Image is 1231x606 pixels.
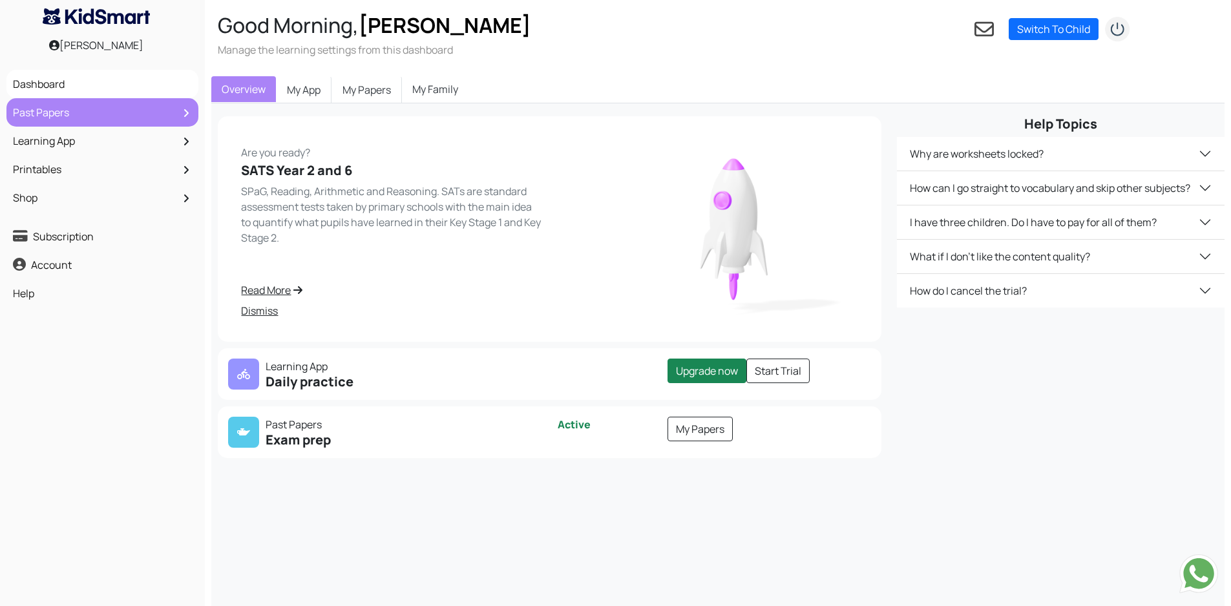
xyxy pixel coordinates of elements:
a: Past Papers [10,101,195,123]
a: My Papers [331,76,402,103]
a: Learning App [10,130,195,152]
span: Active [558,417,591,432]
h5: Exam prep [228,432,542,448]
h5: Daily practice [228,374,542,390]
h5: Help Topics [897,116,1224,132]
button: How do I cancel the trial? [897,274,1224,308]
a: Subscription [10,225,195,247]
a: Switch To Child [1009,18,1099,40]
a: Upgrade now [668,359,746,383]
a: Dismiss [241,303,542,319]
a: Overview [211,76,276,102]
p: Learning App [228,359,542,374]
h2: Good Morning, [218,13,531,37]
img: KidSmart logo [43,8,150,25]
a: Shop [10,187,195,209]
button: Why are worksheets locked? [897,137,1224,171]
p: SPaG, Reading, Arithmetic and Reasoning. SATs are standard assessment tests taken by primary scho... [241,183,542,246]
a: My Family [402,76,468,102]
a: Printables [10,158,195,180]
a: My App [276,76,331,103]
h3: Manage the learning settings from this dashboard [218,43,531,57]
a: Dashboard [10,73,195,95]
a: My Papers [668,417,733,441]
h5: SATS Year 2 and 6 [241,163,542,178]
img: logout2.png [1104,16,1130,42]
img: rocket [611,140,859,319]
span: [PERSON_NAME] [359,11,531,39]
button: What if I don't like the content quality? [897,240,1224,273]
a: Account [10,254,195,276]
a: Start Trial [746,359,810,383]
button: I have three children. Do I have to pay for all of them? [897,205,1224,239]
p: Are you ready? [241,140,542,160]
p: Past Papers [228,417,542,432]
img: Send whatsapp message to +442080035976 [1179,554,1218,593]
a: Read More [241,282,542,298]
a: Help [10,282,195,304]
button: How can I go straight to vocabulary and skip other subjects? [897,171,1224,205]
